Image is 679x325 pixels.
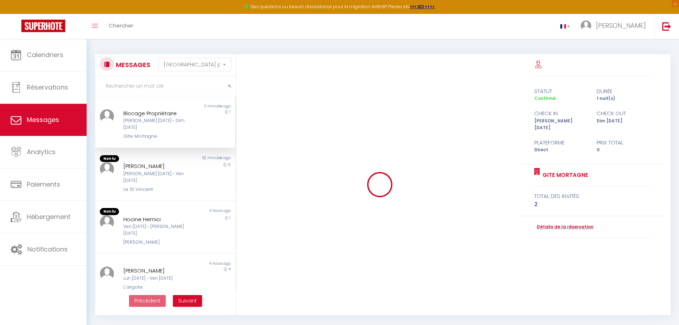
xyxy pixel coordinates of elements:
a: >>> ICI <<<< [410,4,435,10]
div: 0 [592,147,654,153]
div: Gite Mortagne [123,133,196,140]
a: ... [PERSON_NAME] [575,14,655,39]
div: Le St Vincent [123,186,196,193]
span: Non lu [100,155,119,162]
span: Paiements [27,180,60,189]
span: Non lu [100,208,119,215]
div: [PERSON_NAME] [DATE] - Dim [DATE] [123,117,196,131]
div: Dim [DATE] [592,118,654,131]
span: 1 [230,109,231,115]
span: Notifications [27,245,68,254]
div: total des invités [534,192,650,200]
img: ... [100,162,114,176]
span: [PERSON_NAME] [596,21,646,30]
span: Analytics [27,147,56,156]
div: 4 hours ago [165,261,235,266]
div: Hocine Hemici [123,215,196,224]
span: Hébergement [27,212,71,221]
span: Précédent [134,297,160,304]
img: ... [100,215,114,229]
div: L'aligote [123,284,196,291]
div: Direct [530,147,592,153]
span: 4 [228,266,231,272]
div: [PERSON_NAME] [123,239,196,246]
div: 52 minutes ago [165,155,235,162]
span: Chercher [109,22,133,29]
div: [PERSON_NAME] [DATE] [530,118,592,131]
span: Messages [27,115,59,124]
a: Chercher [103,14,139,39]
div: [PERSON_NAME] [123,162,196,171]
img: logout [662,22,671,31]
div: 2 [534,200,650,209]
div: Lun [DATE] - Ven [DATE] [123,275,196,282]
img: ... [100,266,114,281]
button: Previous [129,295,166,307]
input: Rechercher un mot clé [95,76,236,96]
div: 4 hours ago [165,208,235,215]
div: Plateforme [530,138,592,147]
h3: MESSAGES [114,57,150,73]
span: 1 [230,215,231,220]
span: Réservations [27,83,68,92]
a: Gite Mortagne [540,171,588,179]
div: Blocage Propriétaire [123,109,196,118]
div: 1 nuit(s) [592,95,654,102]
div: [PERSON_NAME] [DATE] - Ven [DATE] [123,171,196,184]
div: [PERSON_NAME] [123,266,196,275]
span: Calendriers [27,50,63,59]
a: Détails de la réservation [534,224,593,230]
img: Super Booking [21,20,65,32]
div: durée [592,87,654,96]
div: statut [530,87,592,96]
span: Suivant [178,297,197,304]
span: 6 [228,162,231,167]
div: 2 minutes ago [165,103,235,109]
div: check in [530,109,592,118]
div: Ven [DATE] - [PERSON_NAME] [DATE] [123,223,196,237]
img: ... [100,109,114,123]
div: Prix total [592,138,654,147]
span: Confirmé [534,95,556,101]
img: ... [581,20,591,31]
button: Next [173,295,202,307]
div: check out [592,109,654,118]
